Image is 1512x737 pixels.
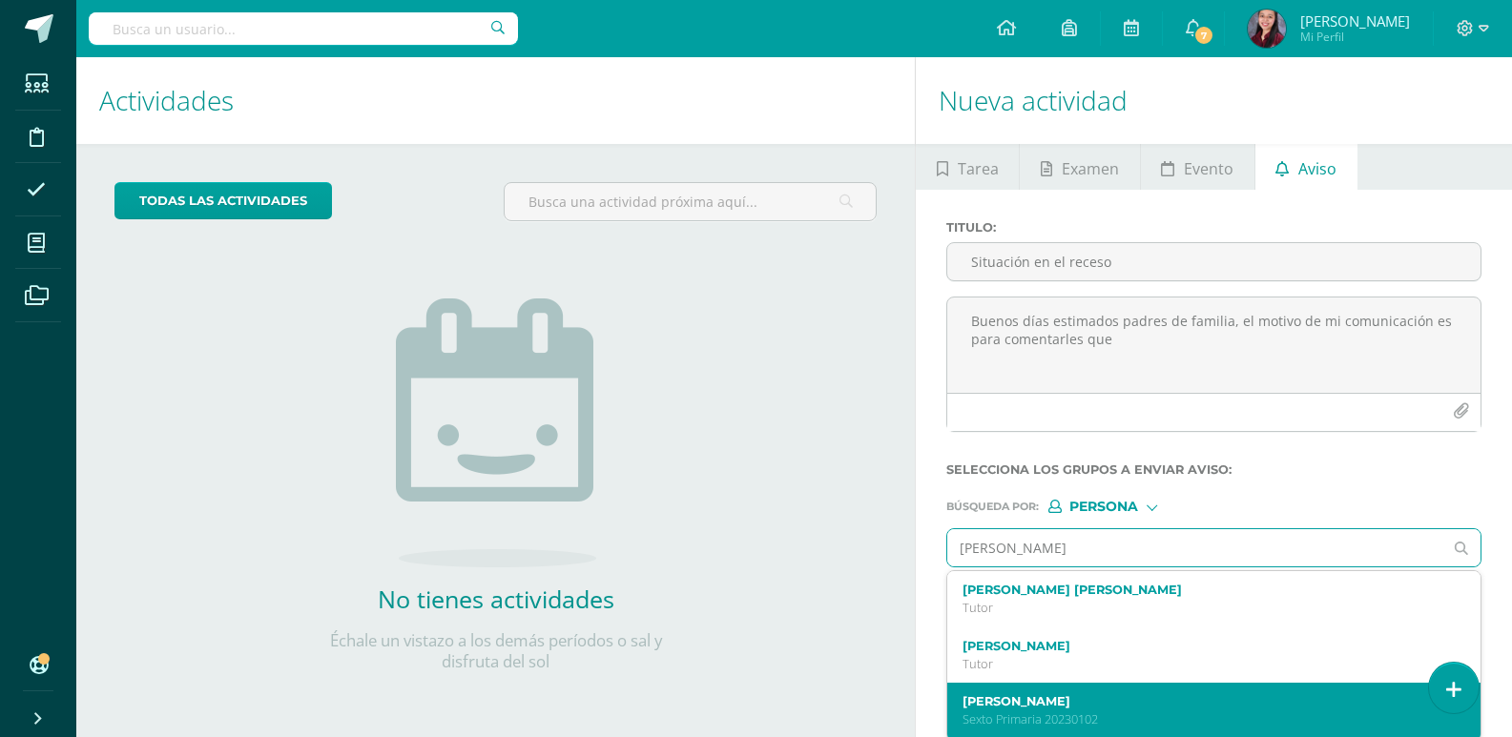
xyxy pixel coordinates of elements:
[947,297,1481,393] textarea: Buenos días estimados padres de familia, el motivo de mi comunicación es para comentarles que
[396,298,596,567] img: no_activities.png
[1298,146,1336,192] span: Aviso
[947,243,1481,280] input: Titulo
[1248,10,1286,48] img: a202e39fcda710650a8c2a2442658e7e.png
[963,639,1443,653] label: [PERSON_NAME]
[1048,500,1191,513] div: [object Object]
[963,600,1443,616] p: Tutor
[946,462,1481,477] label: Selecciona los grupos a enviar aviso :
[89,12,518,45] input: Busca un usuario...
[1069,502,1138,512] span: Persona
[946,502,1039,512] span: Búsqueda por :
[114,182,332,219] a: todas las Actividades
[1184,146,1233,192] span: Evento
[1300,11,1410,31] span: [PERSON_NAME]
[1300,29,1410,45] span: Mi Perfil
[947,529,1442,566] input: Ej. Mario Galindo
[1193,25,1214,46] span: 7
[305,583,687,615] h2: No tienes actividades
[1062,146,1119,192] span: Examen
[958,146,999,192] span: Tarea
[1141,144,1254,190] a: Evento
[916,144,1019,190] a: Tarea
[963,656,1443,672] p: Tutor
[963,694,1443,708] label: [PERSON_NAME]
[305,630,687,672] p: Échale un vistazo a los demás períodos o sal y disfruta del sol
[1020,144,1139,190] a: Examen
[963,583,1443,597] label: [PERSON_NAME] [PERSON_NAME]
[939,57,1489,144] h1: Nueva actividad
[505,183,877,220] input: Busca una actividad próxima aquí...
[99,57,892,144] h1: Actividades
[963,711,1443,727] p: Sexto Primaria 20230102
[1255,144,1357,190] a: Aviso
[946,220,1481,235] label: Titulo :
